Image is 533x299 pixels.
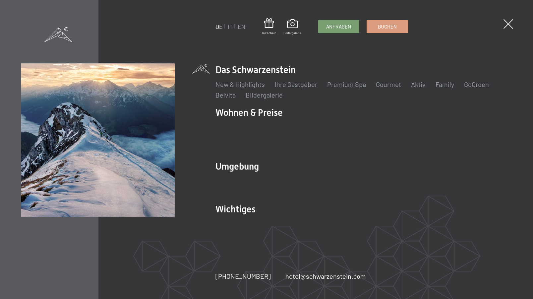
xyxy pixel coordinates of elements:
a: EN [238,23,245,30]
span: Gutschein [262,31,276,35]
a: [PHONE_NUMBER] [215,271,271,281]
a: hotel@schwarzenstein.com [285,271,366,281]
a: Ihre Gastgeber [275,80,317,88]
a: GoGreen [464,80,489,88]
a: Gourmet [376,80,401,88]
a: Belvita [215,91,236,99]
a: Family [436,80,454,88]
span: Bildergalerie [283,31,301,35]
span: [PHONE_NUMBER] [215,272,271,280]
a: Aktiv [411,80,426,88]
a: DE [215,23,223,30]
a: Buchen [367,20,408,33]
a: Bildergalerie [246,91,283,99]
a: Anfragen [318,20,359,33]
a: Premium Spa [327,80,366,88]
a: New & Highlights [215,80,265,88]
a: IT [228,23,233,30]
span: Anfragen [326,23,351,30]
a: Bildergalerie [283,19,301,35]
span: Buchen [378,23,397,30]
a: Gutschein [262,18,276,35]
